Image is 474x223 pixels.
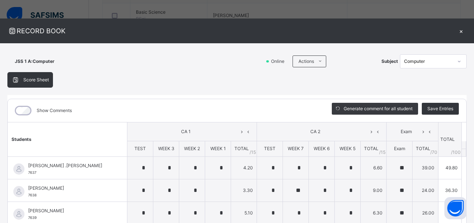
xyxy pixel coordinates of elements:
span: / 15 [250,149,256,156]
span: TOTAL [364,146,378,151]
td: 39.00 [413,156,438,179]
span: [PERSON_NAME] [28,207,110,214]
img: default.svg [13,163,24,175]
span: CA 2 [263,128,368,135]
span: RECORD BOOK [7,26,455,36]
span: WEEK 5 [340,146,355,151]
td: 9.00 [361,179,387,202]
span: Save Entries [427,105,453,112]
span: 7639 [28,216,37,220]
span: CA 1 [133,128,238,135]
span: WEEK 7 [288,146,304,151]
span: Exam [392,128,420,135]
span: Generate comment for all student [344,105,413,112]
span: Online [270,58,289,65]
button: Open asap [444,197,467,219]
span: JSS 1 A : [15,58,33,65]
label: Show Comments [37,107,72,114]
td: 4.20 [231,156,257,179]
span: Students [11,136,31,142]
img: default.svg [13,186,24,197]
span: Actions [298,58,314,65]
td: 3.30 [231,179,257,202]
span: TEST [134,146,146,151]
div: Computer [404,58,453,65]
span: WEEK 1 [210,146,226,151]
span: WEEK 2 [184,146,200,151]
span: /100 [451,149,461,156]
td: 49.80 [438,156,462,179]
span: Exam [394,146,405,151]
span: Computer [33,58,54,65]
span: TOTAL [416,146,430,151]
td: 24.00 [413,179,438,202]
span: TOTAL [234,146,249,151]
span: 7637 [28,170,36,175]
span: Score Sheet [23,77,49,83]
img: default.svg [13,209,24,220]
span: [PERSON_NAME] [28,185,110,192]
span: Subject [381,58,398,65]
span: WEEK 6 [314,146,330,151]
td: 6.60 [361,156,387,179]
span: 7638 [28,193,37,197]
th: TOTAL [438,122,462,157]
span: / 15 [379,149,385,156]
td: 36.30 [438,179,462,202]
span: / 70 [430,149,437,156]
div: × [455,26,467,36]
span: [PERSON_NAME] .[PERSON_NAME] [28,162,110,169]
span: WEEK 3 [158,146,174,151]
span: TEST [264,146,276,151]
